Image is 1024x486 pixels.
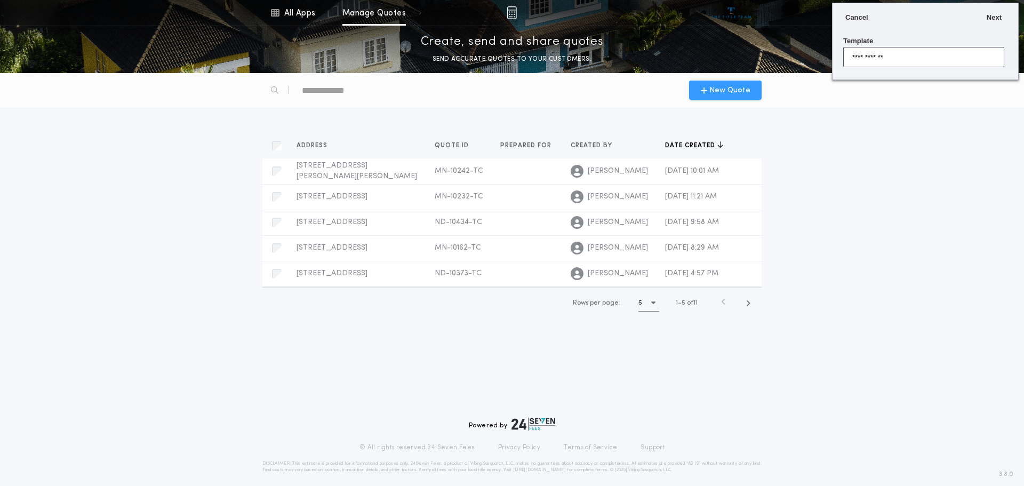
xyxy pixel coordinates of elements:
[297,193,367,201] span: [STREET_ADDRESS]
[689,81,762,100] button: New Quote
[513,468,566,472] a: [URL][DOMAIN_NAME]
[709,85,750,96] span: New Quote
[297,218,367,226] span: [STREET_ADDRESS]
[297,244,367,252] span: [STREET_ADDRESS]
[999,469,1013,479] span: 3.8.0
[297,162,417,180] span: [STREET_ADDRESS][PERSON_NAME][PERSON_NAME]
[638,298,642,308] h1: 5
[297,141,330,150] span: Address
[665,141,717,150] span: Date created
[682,300,685,306] span: 5
[435,167,483,175] span: MN-10242-TC
[435,141,471,150] span: Quote ID
[421,34,604,51] p: Create, send and share quotes
[665,218,719,226] span: [DATE] 9:58 AM
[638,294,659,312] button: 5
[665,244,719,252] span: [DATE] 8:29 AM
[641,443,665,452] a: Support
[469,418,555,431] div: Powered by
[571,140,620,151] button: Created by
[297,140,335,151] button: Address
[435,244,481,252] span: MN-10162-TC
[588,192,648,202] span: [PERSON_NAME]
[435,193,483,201] span: MN-10232-TC
[665,140,723,151] button: Date created
[588,243,648,253] span: [PERSON_NAME]
[588,166,648,177] span: [PERSON_NAME]
[665,269,718,277] span: [DATE] 4:57 PM
[297,269,367,277] span: [STREET_ADDRESS]
[564,443,617,452] a: Terms of Service
[571,141,614,150] span: Created by
[507,6,517,19] img: img
[359,443,475,452] p: © All rights reserved. 24|Seven Fees
[588,268,648,279] span: [PERSON_NAME]
[435,218,482,226] span: ND-10434-TC
[676,300,678,306] span: 1
[262,460,762,473] p: DISCLAIMER: This estimate is provided for informational purposes only. 24|Seven Fees, a product o...
[588,217,648,228] span: [PERSON_NAME]
[711,7,751,18] img: vs-icon
[435,140,477,151] button: Quote ID
[498,443,541,452] a: Privacy Policy
[433,54,591,65] p: SEND ACCURATE QUOTES TO YOUR CUSTOMERS.
[573,300,620,306] span: Rows per page:
[500,141,554,150] span: Prepared for
[665,167,719,175] span: [DATE] 10:01 AM
[435,269,482,277] span: ND-10373-TC
[665,193,717,201] span: [DATE] 11:21 AM
[511,418,555,431] img: logo
[687,298,698,308] span: of 11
